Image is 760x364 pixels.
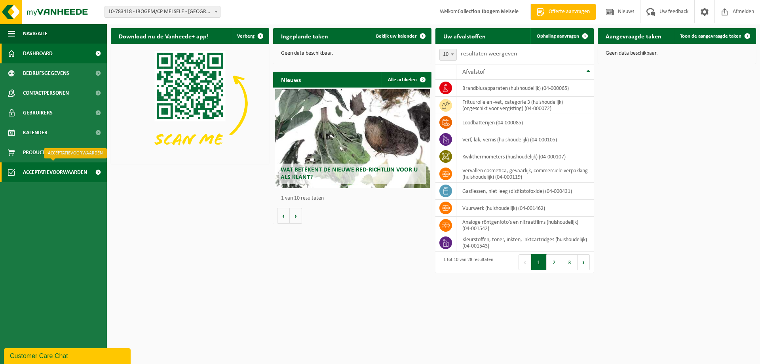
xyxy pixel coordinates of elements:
a: Ophaling aanvragen [530,28,593,44]
span: 10-783418 - IBOGEM/CP MELSELE - MELSELE [104,6,220,18]
p: 1 van 10 resultaten [281,196,427,201]
td: vervallen cosmetica, gevaarlijk, commerciele verpakking (huishoudelijk) (04-000119) [456,165,594,183]
td: loodbatterijen (04-000085) [456,114,594,131]
span: Kalender [23,123,47,143]
a: Toon de aangevraagde taken [674,28,755,44]
span: Navigatie [23,24,47,44]
span: Bekijk uw kalender [376,34,417,39]
a: Alle artikelen [382,72,431,88]
p: Geen data beschikbaar. [606,51,748,56]
td: vuurwerk (huishoudelijk) (04-001462) [456,200,594,217]
td: analoge röntgenfoto’s en nitraatfilms (huishoudelijk) (04-001542) [456,217,594,234]
h2: Aangevraagde taken [598,28,669,44]
label: resultaten weergeven [461,51,517,57]
button: Next [578,254,590,270]
p: Geen data beschikbaar. [281,51,424,56]
button: 3 [562,254,578,270]
button: Previous [519,254,531,270]
span: Dashboard [23,44,53,63]
td: frituurolie en -vet, categorie 3 (huishoudelijk) (ongeschikt voor vergisting) (04-000072) [456,97,594,114]
span: Ophaling aanvragen [537,34,579,39]
button: Volgende [290,208,302,224]
td: gasflessen, niet leeg (distikstofoxide) (04-000431) [456,183,594,200]
span: 10-783418 - IBOGEM/CP MELSELE - MELSELE [105,6,220,17]
span: Product Shop [23,143,59,162]
a: Bekijk uw kalender [370,28,431,44]
span: Contactpersonen [23,83,69,103]
span: Wat betekent de nieuwe RED-richtlijn voor u als klant? [281,167,418,181]
td: verf, lak, vernis (huishoudelijk) (04-000105) [456,131,594,148]
button: 2 [547,254,562,270]
h2: Uw afvalstoffen [435,28,494,44]
button: 1 [531,254,547,270]
h2: Ingeplande taken [273,28,336,44]
td: kwikthermometers (huishoudelijk) (04-000107) [456,148,594,165]
strong: Collection Ibogem Melsele [458,9,519,15]
h2: Download nu de Vanheede+ app! [111,28,217,44]
h2: Nieuws [273,72,309,87]
span: 10 [439,49,457,61]
a: Wat betekent de nieuwe RED-richtlijn voor u als klant? [275,89,430,188]
span: Acceptatievoorwaarden [23,162,87,182]
span: Gebruikers [23,103,53,123]
a: Offerte aanvragen [530,4,596,20]
iframe: chat widget [4,347,132,364]
span: 10 [440,49,456,60]
span: Afvalstof [462,69,485,75]
td: brandblusapparaten (huishoudelijk) (04-000065) [456,80,594,97]
button: Verberg [231,28,268,44]
span: Verberg [237,34,255,39]
button: Vorige [277,208,290,224]
td: kleurstoffen, toner, inkten, inktcartridges (huishoudelijk) (04-001543) [456,234,594,252]
span: Bedrijfsgegevens [23,63,69,83]
img: Download de VHEPlus App [111,44,269,163]
span: Offerte aanvragen [547,8,592,16]
div: 1 tot 10 van 28 resultaten [439,253,493,271]
span: Toon de aangevraagde taken [680,34,741,39]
